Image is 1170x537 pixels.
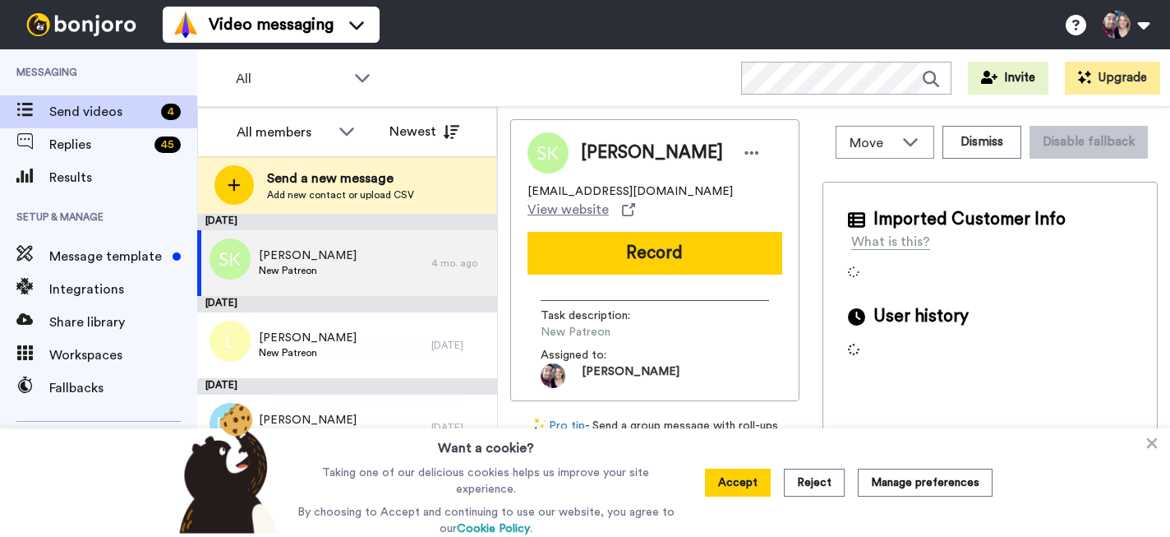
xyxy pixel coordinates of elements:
span: Task description : [541,308,656,324]
span: Workspaces [49,345,197,365]
span: Send a new message [267,169,414,188]
img: sk.png [210,238,251,280]
span: Move [850,133,894,153]
button: Upgrade [1065,62,1160,95]
a: Cookie Policy [457,523,530,535]
span: Imported Customer Info [873,207,1066,232]
button: Accept [705,469,771,497]
button: Dismiss [942,126,1021,159]
span: All [236,69,346,89]
span: Share library [49,312,197,332]
span: Assigned to: [541,347,656,363]
span: Fallbacks [49,378,197,398]
div: 45 [154,137,181,153]
span: [PERSON_NAME] [259,412,357,428]
span: Message template [49,247,166,266]
span: New Patreon [259,264,357,277]
span: View website [527,200,609,220]
span: [PERSON_NAME] [259,330,357,346]
span: Add new contact or upload CSV [267,188,414,201]
span: [EMAIL_ADDRESS][DOMAIN_NAME] [527,183,733,200]
span: Video messaging [209,13,334,36]
div: 4 [161,104,181,120]
img: vm-color.svg [173,12,199,38]
div: What is this? [851,232,930,252]
button: Invite [968,62,1048,95]
button: Reject [784,469,845,497]
img: Image of Scott K [527,132,569,174]
span: [PERSON_NAME] [582,363,679,388]
button: Manage preferences [858,469,993,497]
img: a58f5bde-3861-4846-b8d3-0c16c44c38a3-1580243555.jpg [541,363,565,388]
span: Integrations [49,280,197,299]
img: magic-wand.svg [531,418,546,435]
span: Results [49,168,197,187]
span: New Patreon [541,324,697,340]
div: [DATE] [197,378,497,395]
button: Disable fallback [1030,126,1148,159]
span: [PERSON_NAME] [581,141,723,165]
img: bear-with-cookie.png [164,402,286,534]
span: New Patreon [259,346,357,359]
div: 4 mo. ago [431,257,489,270]
div: [DATE] [431,421,489,434]
div: [DATE] [431,339,489,352]
span: Send videos [49,102,154,122]
img: l.png [210,321,251,362]
button: Newest [377,115,472,148]
h3: Want a cookie? [438,428,534,458]
div: - Send a group message with roll-ups [510,418,799,435]
span: [PERSON_NAME] [259,248,357,264]
img: bj-logo-header-white.svg [20,13,143,36]
div: All members [237,123,330,142]
span: User history [873,304,969,329]
button: Record [527,232,782,275]
a: Pro tip [531,418,585,435]
p: Taking one of our delicious cookies helps us improve your site experience. [293,465,679,498]
a: View website [527,200,635,220]
div: [DATE] [197,296,497,312]
p: By choosing to Accept and continuing to use our website, you agree to our . [293,504,679,537]
span: Replies [49,135,148,155]
div: [DATE] [197,214,497,230]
